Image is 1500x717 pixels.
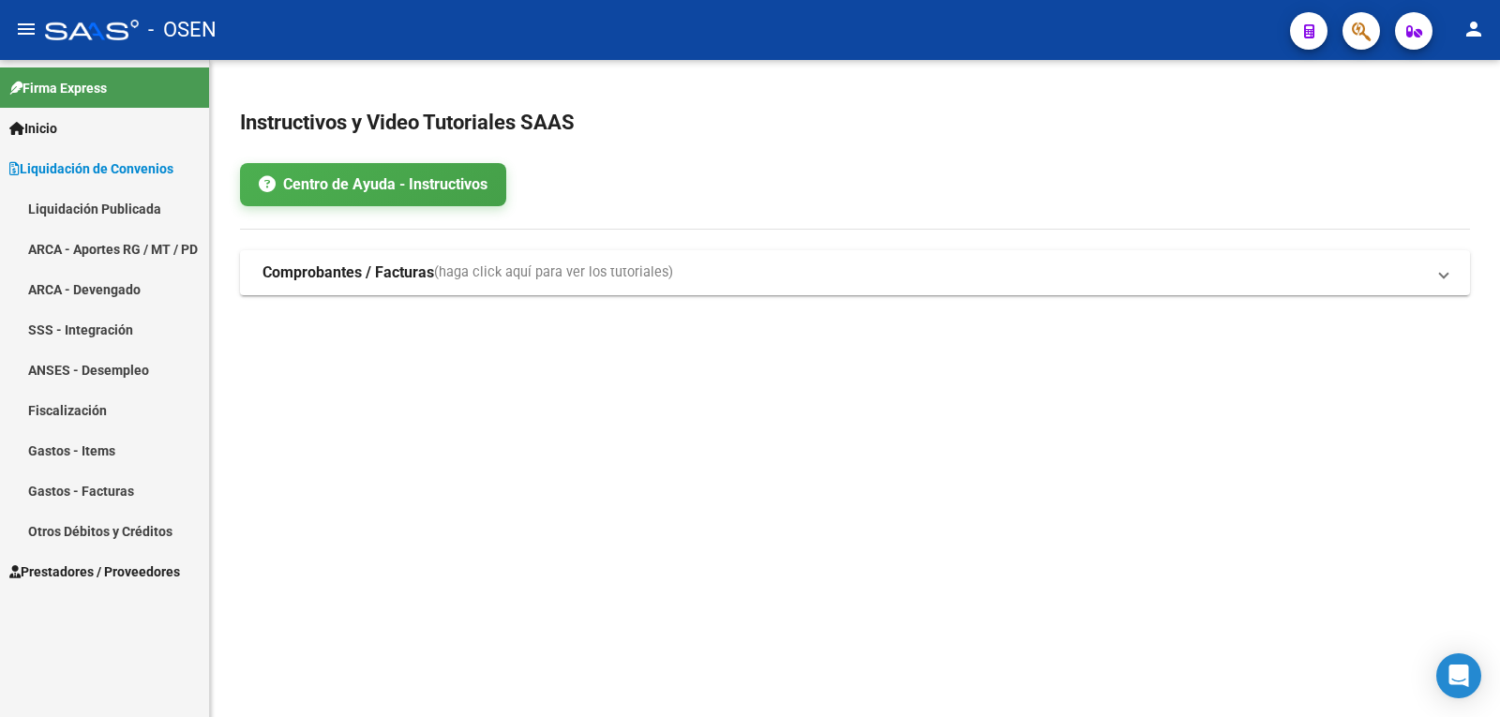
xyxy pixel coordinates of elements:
mat-icon: person [1462,18,1485,40]
span: Inicio [9,118,57,139]
mat-expansion-panel-header: Comprobantes / Facturas(haga click aquí para ver los tutoriales) [240,250,1470,295]
div: Open Intercom Messenger [1436,653,1481,698]
h2: Instructivos y Video Tutoriales SAAS [240,105,1470,141]
span: (haga click aquí para ver los tutoriales) [434,262,673,283]
span: Firma Express [9,78,107,98]
mat-icon: menu [15,18,37,40]
span: Prestadores / Proveedores [9,561,180,582]
span: - OSEN [148,9,217,51]
span: Liquidación de Convenios [9,158,173,179]
strong: Comprobantes / Facturas [262,262,434,283]
a: Centro de Ayuda - Instructivos [240,163,506,206]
